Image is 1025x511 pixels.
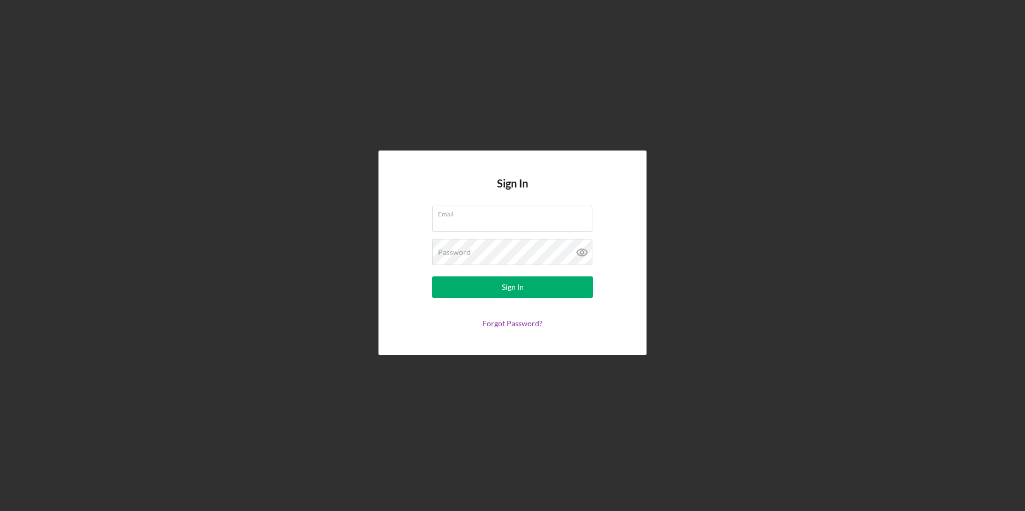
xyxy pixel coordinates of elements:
[438,248,471,257] label: Password
[482,319,543,328] a: Forgot Password?
[432,276,593,298] button: Sign In
[502,276,524,298] div: Sign In
[438,206,592,218] label: Email
[497,177,528,206] h4: Sign In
